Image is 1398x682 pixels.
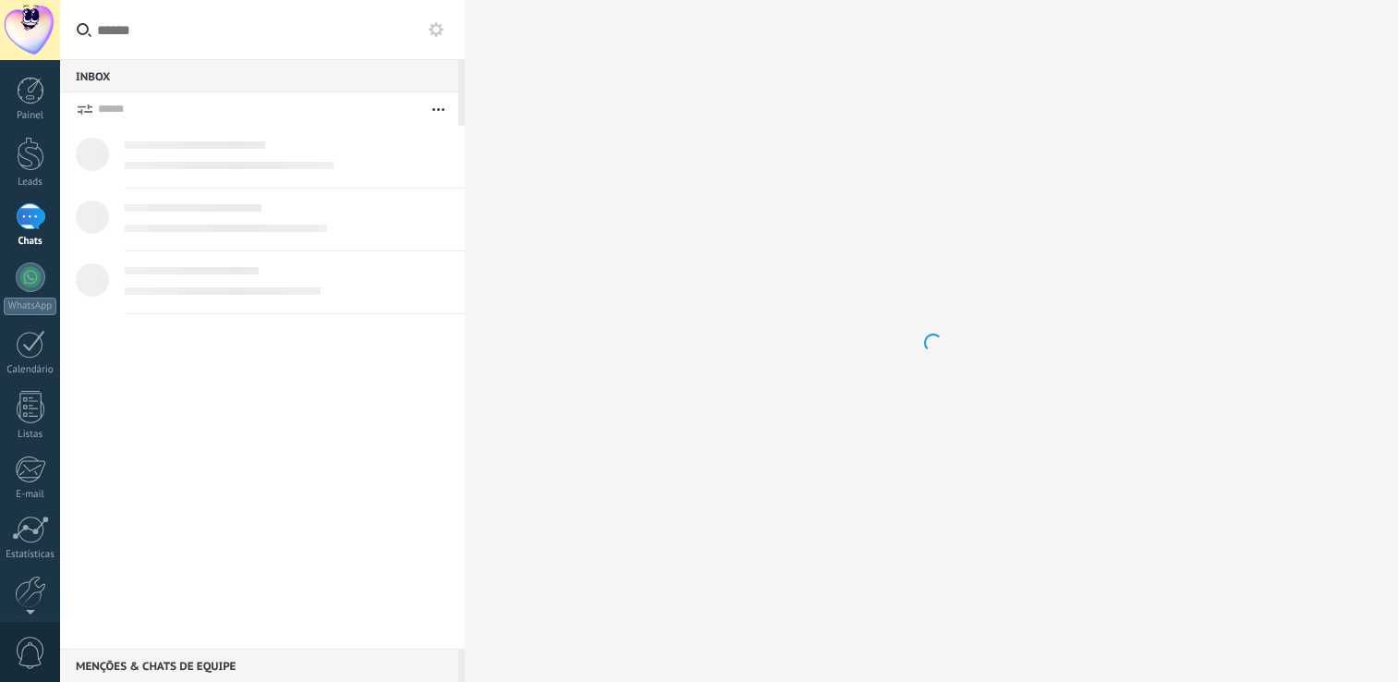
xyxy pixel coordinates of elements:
div: Estatísticas [4,549,57,561]
div: Inbox [60,59,458,92]
button: Mais [419,92,458,126]
div: Leads [4,177,57,189]
div: Listas [4,429,57,441]
div: Chats [4,236,57,248]
div: Calendário [4,364,57,376]
div: Painel [4,110,57,122]
div: E-mail [4,489,57,501]
div: Menções & Chats de equipe [60,649,458,682]
div: WhatsApp [4,298,56,315]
